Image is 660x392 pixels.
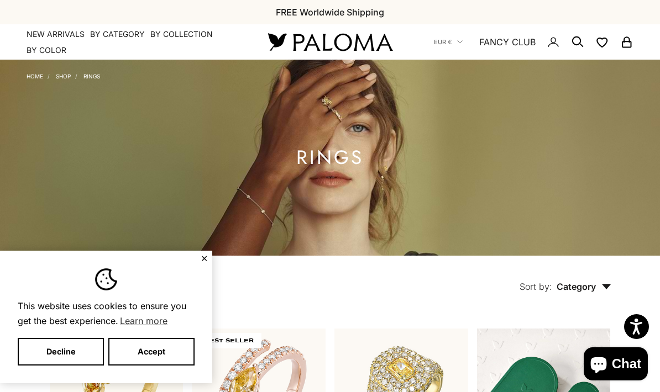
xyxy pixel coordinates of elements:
a: FANCY CLUB [479,35,536,49]
h1: Rings [296,151,364,165]
img: Cookie banner [95,268,117,290]
summary: By Collection [150,29,213,40]
a: NEW ARRIVALS [27,29,85,40]
button: Sort by: Category [494,256,637,302]
span: Category [557,281,611,292]
a: Rings [83,73,100,80]
a: Shop [56,73,71,80]
inbox-online-store-chat: Shopify online store chat [580,347,651,383]
button: Close [201,255,208,262]
nav: Breadcrumb [27,71,100,80]
nav: Secondary navigation [434,24,633,60]
span: BEST SELLER [196,333,261,348]
button: Accept [108,338,195,365]
a: Home [27,73,43,80]
nav: Primary navigation [27,29,242,56]
a: Learn more [118,312,169,329]
button: EUR € [434,37,463,47]
span: This website uses cookies to ensure you get the best experience. [18,299,195,329]
summary: By Color [27,45,66,56]
span: Sort by: [520,281,552,292]
span: EUR € [434,37,452,47]
summary: By Category [90,29,145,40]
button: Decline [18,338,104,365]
p: FREE Worldwide Shipping [276,5,384,19]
